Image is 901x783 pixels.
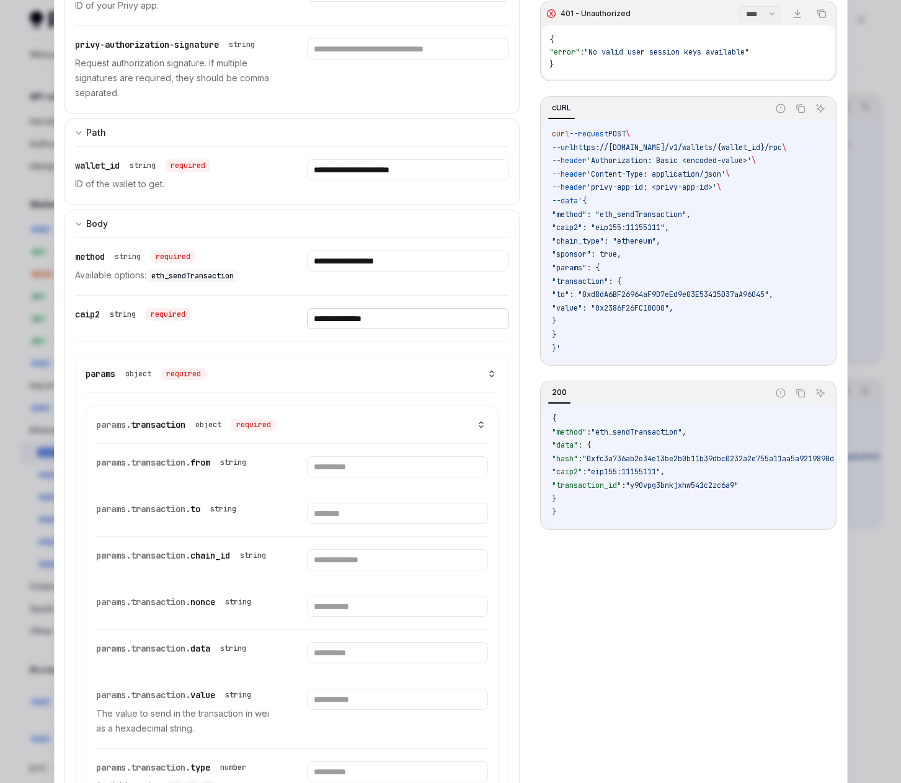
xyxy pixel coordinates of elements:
[552,182,587,192] span: --header
[552,480,621,490] span: "transaction_id"
[151,250,195,263] div: required
[552,467,582,477] span: "caip2"
[552,156,587,166] span: --header
[552,236,660,246] span: "chain_type": "ethereum",
[96,418,276,431] div: params.transaction
[64,118,520,146] button: expand input section
[225,690,251,700] div: string
[75,268,277,283] p: Available options:
[96,596,190,608] span: params.transaction.
[231,418,276,431] div: required
[552,129,569,139] span: curl
[96,457,190,468] span: params.transaction.
[190,762,210,773] span: type
[682,427,686,437] span: ,
[552,143,574,153] span: --url
[240,551,266,560] div: string
[190,643,210,654] span: data
[773,100,789,117] button: Report incorrect code
[161,368,206,380] div: required
[580,47,584,57] span: :
[587,156,752,166] span: 'Authorization: Basic <encoded-value>'
[552,316,556,326] span: }
[166,159,210,172] div: required
[64,210,520,237] button: expand input section
[574,143,782,153] span: https://[DOMAIN_NAME]/v1/wallets/{wallet_id}/rpc
[552,414,556,423] span: {
[96,596,256,608] div: params.transaction.nonce
[626,480,739,490] span: "y90vpg3bnkjxhw541c2zc6a9"
[549,47,580,57] span: "error"
[552,196,578,206] span: --data
[569,129,608,139] span: --request
[587,427,591,437] span: :
[552,494,556,504] span: }
[584,47,749,57] span: "No valid user session keys available"
[552,343,561,353] span: }'
[75,251,105,262] span: method
[552,263,600,273] span: "params": {
[587,467,660,477] span: "eip155:11155111"
[225,597,251,607] div: string
[75,38,260,51] div: privy-authorization-signature
[96,550,190,561] span: params.transaction.
[229,40,255,50] div: string
[814,6,830,22] button: Copy the contents from the code block
[195,420,221,430] div: object
[552,454,578,464] span: "hash"
[96,503,190,515] span: params.transaction.
[578,454,582,464] span: :
[608,129,626,139] span: POST
[552,169,587,179] span: --header
[75,39,219,50] span: privy-authorization-signature
[151,271,234,281] span: eth_sendTransaction
[578,196,587,206] span: '{
[86,125,106,140] div: Path
[131,419,185,430] span: transaction
[717,182,721,192] span: \
[549,35,554,45] span: {
[130,161,156,170] div: string
[582,467,587,477] span: :
[549,60,554,69] span: }
[552,276,621,286] span: "transaction": {
[125,369,151,379] div: object
[752,156,756,166] span: \
[591,427,682,437] span: "eth_sendTransaction"
[552,330,556,340] span: }
[75,160,120,171] span: wallet_id
[552,290,773,299] span: "to": "0xd8dA6BF26964aF9D7eEd9e03E53415D37aA96045",
[190,503,200,515] span: to
[548,100,575,115] div: cURL
[190,457,210,468] span: from
[75,308,190,321] div: caip2
[75,177,277,192] p: ID of the wallet to get.
[96,689,190,701] span: params.transaction.
[552,427,587,437] span: "method"
[773,385,789,401] button: Report incorrect code
[96,706,277,736] p: The value to send in the transaction in wei as a hexadecimal string.
[75,250,195,263] div: method
[96,762,190,773] span: params.transaction.
[220,458,246,467] div: string
[190,596,215,608] span: nonce
[190,550,230,561] span: chain_id
[96,761,251,774] div: params.transaction.type
[86,368,206,380] div: params
[86,368,115,379] span: params
[190,689,215,701] span: value
[552,223,669,232] span: "caip2": "eip155:11155111",
[75,309,100,320] span: caip2
[552,440,578,450] span: "data"
[552,210,691,219] span: "method": "eth_sendTransaction",
[75,56,277,100] p: Request authorization signature. If multiple signatures are required, they should be comma separa...
[96,456,251,469] div: params.transaction.from
[146,308,190,321] div: required
[96,642,251,655] div: params.transaction.data
[75,159,210,172] div: wallet_id
[552,507,556,517] span: }
[220,644,246,653] div: string
[552,303,673,313] span: "value": "0x2386F26FC10000",
[578,440,591,450] span: : {
[587,169,726,179] span: 'Content-Type: application/json'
